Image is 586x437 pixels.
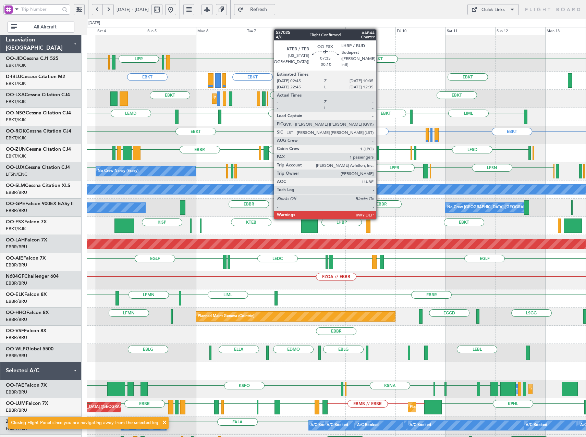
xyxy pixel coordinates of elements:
[6,92,70,97] a: OO-LXACessna Citation CJ4
[357,420,379,430] div: A/C Booked
[445,27,496,35] div: Sat 11
[6,183,70,188] a: OO-SLMCessna Citation XLS
[6,183,25,188] span: OO-SLM
[526,420,547,430] div: A/C Booked
[6,292,47,297] a: OO-ELKFalcon 8X
[6,298,27,304] a: EBBR/BRU
[6,147,26,152] span: OO-ZUN
[6,92,25,97] span: OO-LXA
[96,27,146,35] div: Sat 4
[6,56,23,61] span: OO-JID
[6,401,48,406] a: OO-LUMFalcon 7X
[6,56,58,61] a: OO-JIDCessna CJ1 525
[6,201,74,206] a: OO-GPEFalcon 900EX EASy II
[6,165,25,170] span: OO-LUX
[6,238,47,242] a: OO-LAHFalcon 7X
[6,62,26,68] a: EBKT/KJK
[6,274,59,279] a: N604GFChallenger 604
[6,80,26,87] a: EBKT/KJK
[6,244,27,250] a: EBBR/BRU
[327,420,348,430] div: A/C Booked
[6,389,27,395] a: EBBR/BRU
[6,201,25,206] span: OO-GPE
[6,153,26,159] a: EBKT/KJK
[6,310,49,315] a: OO-HHOFalcon 8X
[481,7,505,13] div: Quick Links
[6,99,26,105] a: EBKT/KJK
[88,20,100,26] div: [DATE]
[6,383,47,388] a: OO-FAEFalcon 7X
[6,129,71,134] a: OO-ROKCessna Citation CJ4
[6,328,24,333] span: OO-VSF
[6,256,23,261] span: OO-AIE
[6,165,70,170] a: OO-LUXCessna Citation CJ4
[6,256,46,261] a: OO-AIEFalcon 7X
[6,208,27,214] a: EBBR/BRU
[245,7,273,12] span: Refresh
[410,420,431,430] div: A/C Booked
[6,335,27,341] a: EBBR/BRU
[296,27,346,35] div: Wed 8
[447,202,562,213] div: No Crew [GEOGRAPHIC_DATA] ([GEOGRAPHIC_DATA] National)
[198,311,254,322] div: Planned Maint Geneva (Cointrin)
[6,74,65,79] a: D-IBLUCessna Citation M2
[117,7,149,13] span: [DATE] - [DATE]
[21,4,60,14] input: Trip Number
[6,383,24,388] span: OO-FAE
[410,402,534,412] div: Planned Maint [GEOGRAPHIC_DATA] ([GEOGRAPHIC_DATA] National)
[6,401,26,406] span: OO-LUM
[495,27,545,35] div: Sun 12
[6,147,71,152] a: OO-ZUNCessna Citation CJ4
[34,402,158,412] div: Planned Maint [GEOGRAPHIC_DATA] ([GEOGRAPHIC_DATA] National)
[6,189,27,196] a: EBBR/BRU
[6,129,26,134] span: OO-ROK
[6,280,27,286] a: EBBR/BRU
[6,74,21,79] span: D-IBLU
[246,27,296,35] div: Tue 7
[6,111,71,115] a: OO-NSGCessna Citation CJ4
[6,407,27,413] a: EBBR/BRU
[6,316,27,323] a: EBBR/BRU
[8,22,74,33] button: All Aircraft
[6,220,47,224] a: OO-FSXFalcon 7X
[6,117,26,123] a: EBKT/KJK
[6,171,27,177] a: LFSN/ENC
[395,27,445,35] div: Fri 10
[214,93,294,104] div: Planned Maint Kortrijk-[GEOGRAPHIC_DATA]
[234,4,275,15] button: Refresh
[18,25,72,29] span: All Aircraft
[6,226,26,232] a: EBKT/KJK
[6,111,26,115] span: OO-NSG
[310,420,332,430] div: A/C Booked
[6,328,47,333] a: OO-VSFFalcon 8X
[6,274,24,279] span: N604GF
[146,27,196,35] div: Sun 5
[6,220,24,224] span: OO-FSX
[6,238,25,242] span: OO-LAH
[6,347,26,351] span: OO-WLP
[11,420,158,426] div: Closing Flight Panel since you are navigating away from the selected leg
[6,353,27,359] a: EBBR/BRU
[6,347,53,351] a: OO-WLPGlobal 5500
[6,292,24,297] span: OO-ELK
[467,4,519,15] button: Quick Links
[6,135,26,141] a: EBKT/KJK
[345,27,395,35] div: Thu 9
[6,310,26,315] span: OO-HHO
[196,27,246,35] div: Mon 6
[98,166,138,176] div: No Crew Nancy (Essey)
[6,262,27,268] a: EBBR/BRU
